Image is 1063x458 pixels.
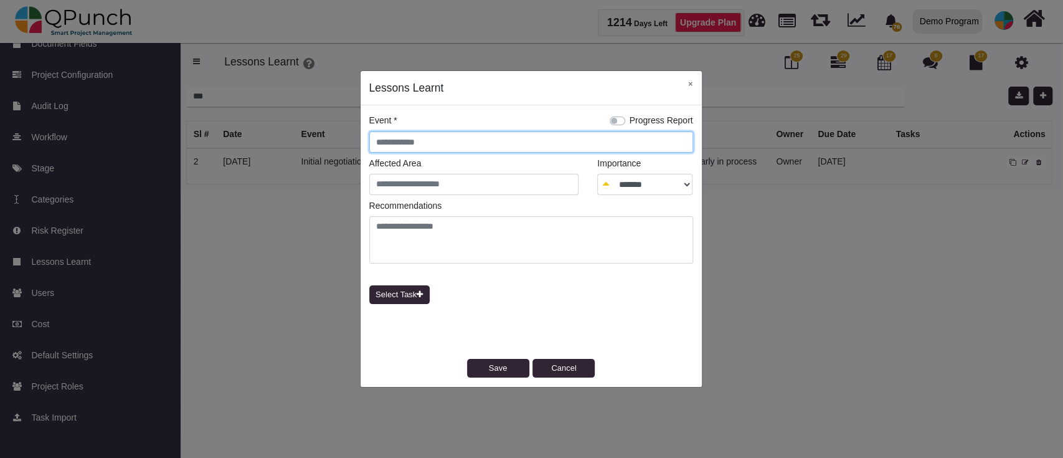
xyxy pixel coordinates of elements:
[597,157,692,174] legend: Importance
[369,114,397,127] label: Event *
[369,80,444,96] h5: Lessons Learnt
[369,157,579,174] legend: Affected Area
[630,114,693,127] label: Progress Report
[369,199,693,216] legend: Recommendations
[467,359,529,378] button: Save
[369,285,430,304] button: Select Task
[679,71,702,97] button: Close
[532,359,595,378] button: Cancel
